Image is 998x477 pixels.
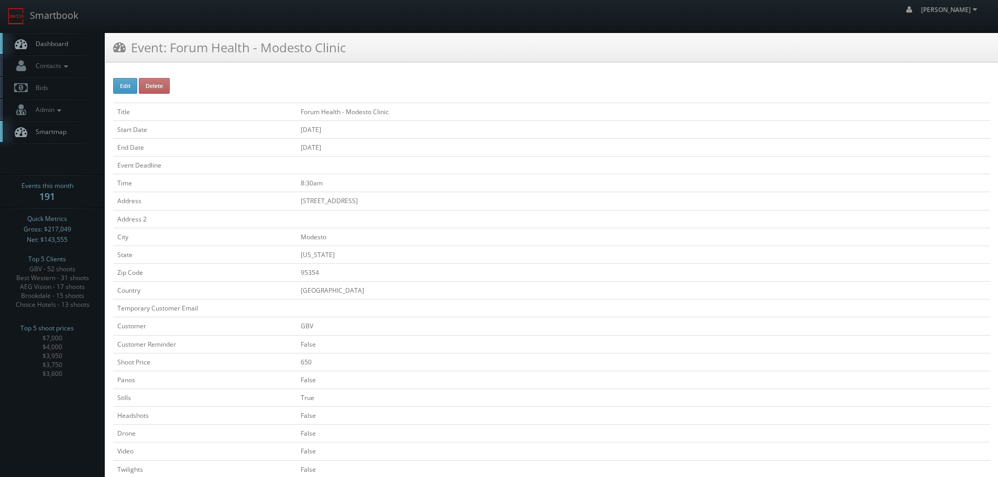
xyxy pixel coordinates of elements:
td: City [113,228,297,246]
td: Forum Health - Modesto Clinic [297,103,990,120]
td: Modesto [297,228,990,246]
td: Stills [113,389,297,406]
td: [STREET_ADDRESS] [297,192,990,210]
td: Title [113,103,297,120]
button: Edit [113,78,137,94]
button: Delete [139,78,170,94]
td: Customer Reminder [113,335,297,353]
span: Net: $143,555 [27,235,68,245]
span: Bids [30,83,48,92]
span: Top 5 Clients [28,254,66,264]
span: Smartmap [30,127,67,136]
span: Contacts [30,61,71,70]
td: Video [113,442,297,460]
td: Shoot Price [113,353,297,371]
td: 650 [297,353,990,371]
td: 8:30am [297,174,990,192]
strong: 191 [39,190,55,203]
td: State [113,246,297,263]
h3: Event: Forum Health - Modesto Clinic [113,38,346,57]
td: [GEOGRAPHIC_DATA] [297,282,990,299]
td: [DATE] [297,120,990,138]
span: Top 5 shoot prices [20,323,74,334]
td: Address [113,192,297,210]
td: False [297,407,990,425]
td: Customer [113,317,297,335]
td: Temporary Customer Email [113,299,297,317]
td: Time [113,174,297,192]
span: Gross: $217,049 [24,224,71,235]
td: False [297,442,990,460]
td: Zip Code [113,263,297,281]
span: Admin [30,105,64,114]
span: Quick Metrics [27,214,67,224]
td: True [297,389,990,406]
td: Country [113,282,297,299]
td: Drone [113,425,297,442]
span: Events this month [21,181,73,191]
td: False [297,335,990,353]
td: False [297,371,990,389]
td: Headshots [113,407,297,425]
td: False [297,425,990,442]
span: [PERSON_NAME] [921,5,980,14]
td: GBV [297,317,990,335]
td: Event Deadline [113,157,297,174]
td: Address 2 [113,210,297,228]
img: smartbook-logo.png [8,8,25,25]
td: Start Date [113,120,297,138]
td: Panos [113,371,297,389]
td: [DATE] [297,138,990,156]
td: 95354 [297,263,990,281]
td: End Date [113,138,297,156]
td: [US_STATE] [297,246,990,263]
span: Dashboard [30,39,68,48]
